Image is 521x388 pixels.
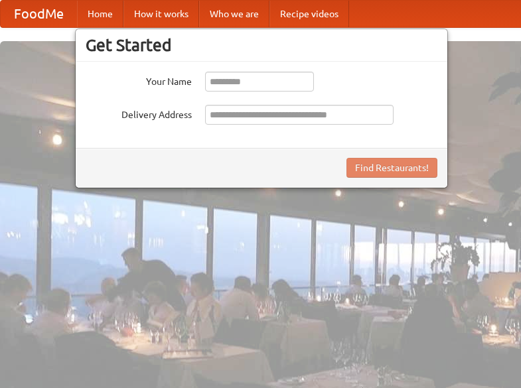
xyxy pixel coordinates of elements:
[86,35,437,55] h3: Get Started
[346,158,437,178] button: Find Restaurants!
[1,1,77,27] a: FoodMe
[77,1,123,27] a: Home
[199,1,269,27] a: Who we are
[123,1,199,27] a: How it works
[86,105,192,121] label: Delivery Address
[269,1,349,27] a: Recipe videos
[86,72,192,88] label: Your Name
